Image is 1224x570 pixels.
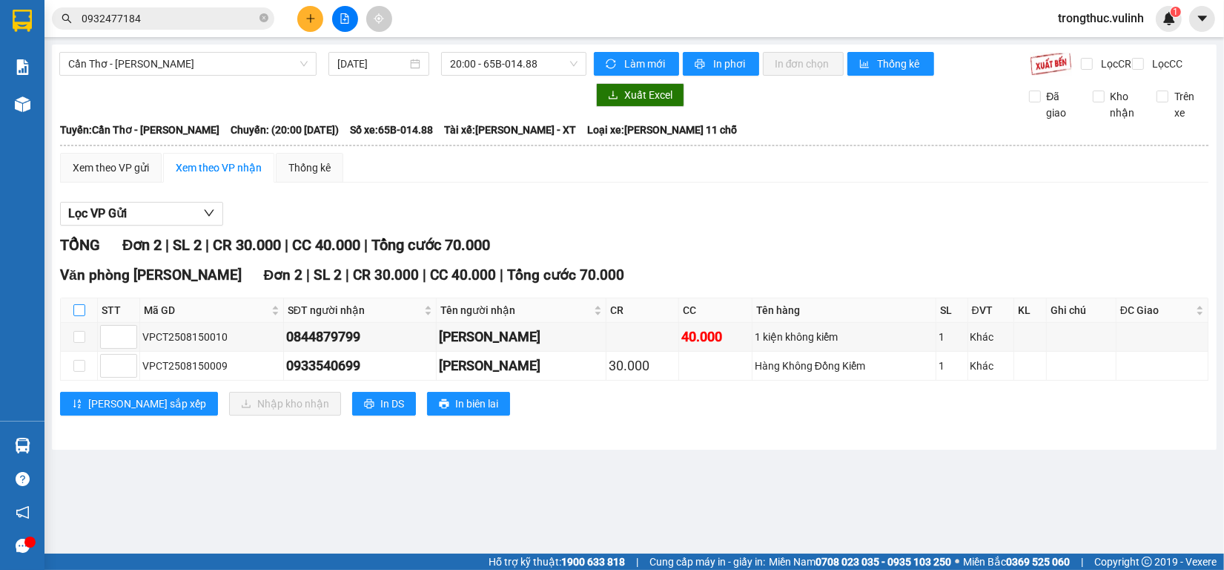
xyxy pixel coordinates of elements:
[489,554,625,570] span: Hỗ trợ kỹ thuật:
[1081,554,1083,570] span: |
[437,323,606,352] td: THANH TRỌNG
[1047,298,1117,323] th: Ghi chú
[439,399,449,410] span: printer
[352,392,416,416] button: printerIn DS
[695,59,707,71] span: printer
[140,352,284,381] td: VPCT2508150009
[85,36,97,47] span: environment
[955,559,959,565] span: ⚪️
[60,266,242,284] span: Văn phòng [PERSON_NAME]
[337,56,406,72] input: 15/08/2025
[423,266,426,284] span: |
[205,236,209,254] span: |
[16,472,30,486] span: question-circle
[1196,12,1209,25] span: caret-down
[444,122,576,138] span: Tài xế: [PERSON_NAME] - XT
[288,160,331,176] div: Thống kê
[88,396,206,412] span: [PERSON_NAME] sắp xếp
[847,52,934,76] button: bar-chartThống kê
[606,298,679,323] th: CR
[366,6,392,32] button: aim
[7,110,19,122] span: phone
[286,327,434,347] div: 0844879799
[73,160,149,176] div: Xem theo VP gửi
[142,329,281,345] div: VPCT2508150010
[60,124,219,136] b: Tuyến: Cần Thơ - [PERSON_NAME]
[1173,7,1178,17] span: 1
[430,266,496,284] span: CC 40.000
[455,396,498,412] span: In biên lai
[140,323,284,352] td: VPCT2508150010
[679,298,752,323] th: CC
[1041,88,1082,121] span: Đã giao
[305,13,316,24] span: plus
[1046,9,1156,27] span: trongthuc.vulinh
[859,59,872,71] span: bar-chart
[122,236,162,254] span: Đơn 2
[683,52,759,76] button: printerIn phơi
[970,358,1011,374] div: Khác
[769,554,951,570] span: Miền Nam
[60,392,218,416] button: sort-ascending[PERSON_NAME] sắp xếp
[439,327,603,347] div: [PERSON_NAME]
[68,204,127,223] span: Lọc VP Gửi
[371,236,490,254] span: Tổng cước 70.000
[878,56,922,72] span: Thống kê
[364,236,368,254] span: |
[1146,56,1185,72] span: Lọc CC
[364,399,374,410] span: printer
[939,329,965,345] div: 1
[374,13,384,24] span: aim
[264,266,303,284] span: Đơn 2
[440,302,591,318] span: Tên người nhận
[1105,88,1145,121] span: Kho nhận
[7,107,282,125] li: 1900 8181
[165,236,169,254] span: |
[561,556,625,568] strong: 1900 633 818
[624,56,667,72] span: Làm mới
[752,298,936,323] th: Tên hàng
[587,122,737,138] span: Loại xe: [PERSON_NAME] 11 chỗ
[1030,52,1072,76] img: 9k=
[755,358,933,374] div: Hàng Không Đồng Kiểm
[173,236,202,254] span: SL 2
[142,358,281,374] div: VPCT2508150009
[176,160,262,176] div: Xem theo VP nhận
[1014,298,1047,323] th: KL
[649,554,765,570] span: Cung cấp máy in - giấy in:
[755,329,933,345] div: 1 kiện không kiểm
[500,266,503,284] span: |
[15,438,30,453] img: warehouse-icon
[681,327,749,347] div: 40.000
[713,56,747,72] span: In phơi
[596,83,684,107] button: downloadXuất Excel
[1162,12,1176,25] img: icon-new-feature
[1006,556,1070,568] strong: 0369 525 060
[608,90,618,102] span: download
[936,298,968,323] th: SL
[636,554,638,570] span: |
[13,10,32,32] img: logo-vxr
[439,356,603,376] div: [PERSON_NAME]
[340,13,350,24] span: file-add
[16,505,30,520] span: notification
[15,96,30,112] img: warehouse-icon
[609,356,676,376] div: 30.000
[259,12,268,26] span: close-circle
[231,122,339,138] span: Chuyến: (20:00 [DATE])
[284,323,437,352] td: 0844879799
[7,33,282,108] li: E11, Đường số 8, Khu dân cư Nông [GEOGRAPHIC_DATA], Kv.[GEOGRAPHIC_DATA], [GEOGRAPHIC_DATA]
[68,53,308,75] span: Cần Thơ - Hồ Chí Minh
[1142,557,1152,567] span: copyright
[85,10,210,28] b: [PERSON_NAME]
[606,59,618,71] span: sync
[816,556,951,568] strong: 0708 023 035 - 0935 103 250
[963,554,1070,570] span: Miền Bắc
[203,207,215,219] span: down
[1168,88,1209,121] span: Trên xe
[350,122,433,138] span: Số xe: 65B-014.88
[939,358,965,374] div: 1
[284,352,437,381] td: 0933540699
[380,396,404,412] span: In DS
[62,13,72,24] span: search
